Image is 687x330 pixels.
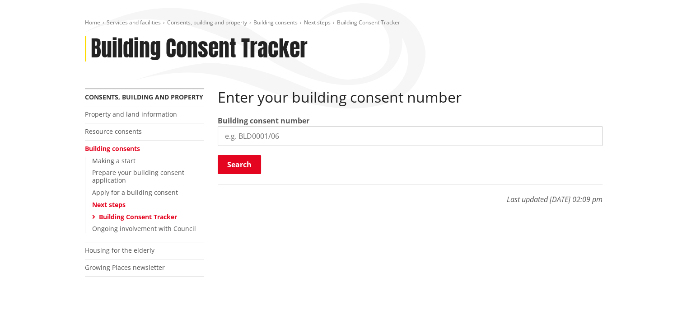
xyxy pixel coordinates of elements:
a: Ongoing involvement with Council [92,224,196,233]
a: Resource consents [85,127,142,136]
p: Last updated [DATE] 02:09 pm [218,184,603,205]
a: Services and facilities [107,19,161,26]
a: Next steps [92,200,126,209]
a: Home [85,19,100,26]
a: Apply for a building consent [92,188,178,197]
a: Prepare your building consent application [92,168,184,184]
button: Search [218,155,261,174]
a: Building consents [85,144,140,153]
a: Building consents [253,19,298,26]
nav: breadcrumb [85,19,603,27]
iframe: Messenger Launcher [645,292,678,325]
a: Property and land information [85,110,177,118]
a: Consents, building and property [85,93,203,101]
a: Making a start [92,156,136,165]
h2: Enter your building consent number [218,89,603,106]
h1: Building Consent Tracker [91,36,308,62]
a: Building Consent Tracker [99,212,177,221]
a: Consents, building and property [167,19,247,26]
a: Housing for the elderly [85,246,154,255]
input: e.g. BLD0001/06 [218,126,603,146]
label: Building consent number [218,115,309,126]
a: Next steps [304,19,331,26]
span: Building Consent Tracker [337,19,400,26]
a: Growing Places newsletter [85,263,165,272]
